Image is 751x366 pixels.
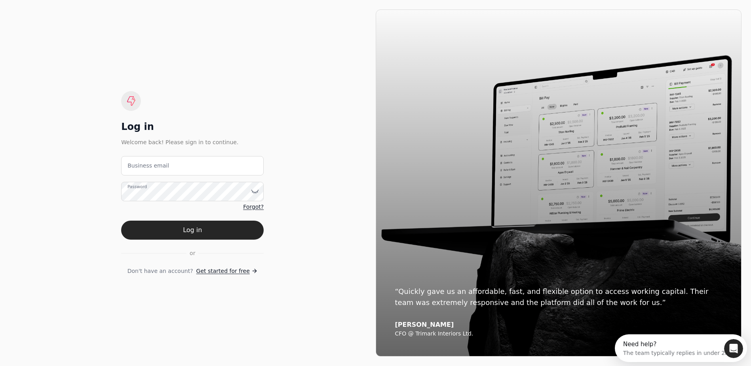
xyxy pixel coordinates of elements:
div: The team typically replies in under 2m [8,13,116,21]
div: Open Intercom Messenger [3,3,139,25]
span: Get started for free [196,267,250,275]
span: Don't have an account? [127,267,193,275]
label: Business email [127,162,169,170]
label: Password [127,183,147,190]
a: Get started for free [196,267,258,275]
iframe: Intercom live chat discovery launcher [615,334,747,362]
div: CFO @ Trimark Interiors Ltd. [395,330,722,337]
div: Need help? [8,7,116,13]
span: or [190,249,195,257]
div: [PERSON_NAME] [395,321,722,329]
a: Forgot? [243,203,264,211]
iframe: Intercom live chat [724,339,743,358]
div: Welcome back! Please sign in to continue. [121,138,264,147]
div: “Quickly gave us an affordable, fast, and flexible option to access working capital. Their team w... [395,286,722,308]
button: Log in [121,221,264,240]
div: Log in [121,120,264,133]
